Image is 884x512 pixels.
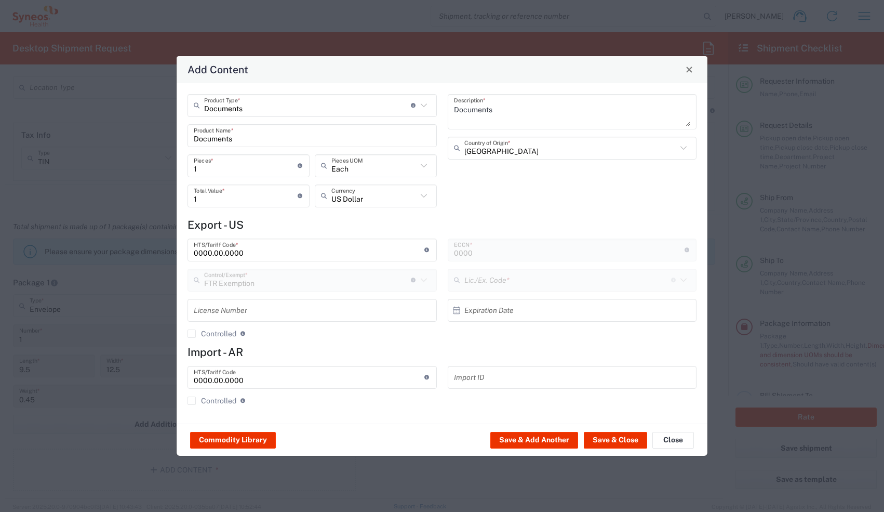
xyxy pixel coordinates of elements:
[187,218,697,231] h4: Export - US
[682,62,697,77] button: Close
[187,62,248,77] h4: Add Content
[652,432,694,449] button: Close
[187,346,697,359] h4: Import - AR
[490,432,578,449] button: Save & Add Another
[187,330,236,338] label: Controlled
[187,397,236,405] label: Controlled
[584,432,647,449] button: Save & Close
[190,432,276,449] button: Commodity Library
